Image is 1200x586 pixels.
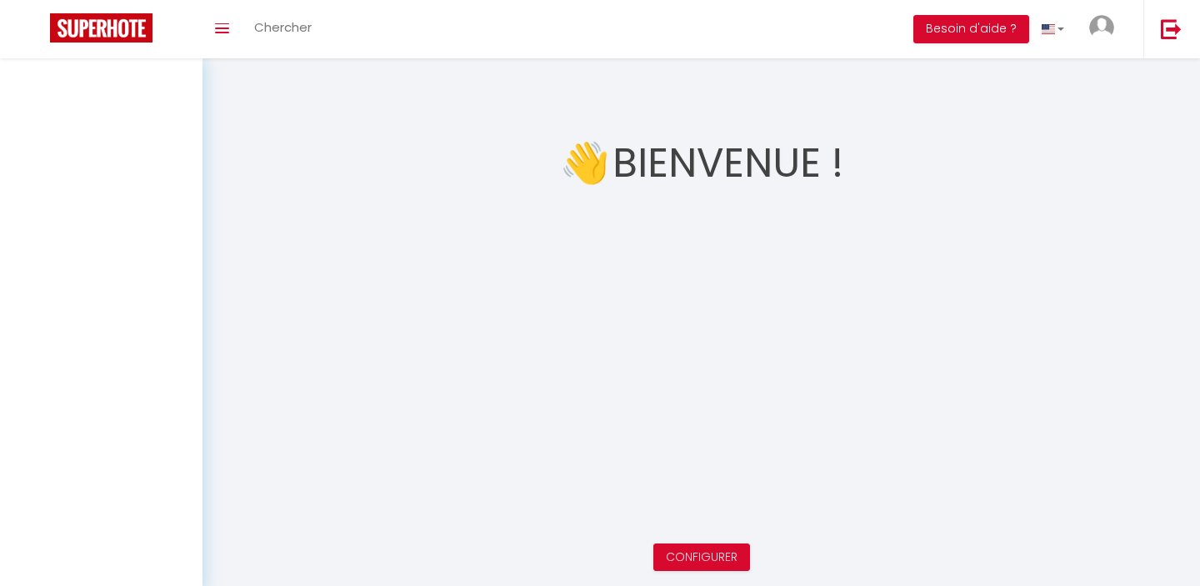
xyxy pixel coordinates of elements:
img: ... [1089,15,1114,40]
iframe: welcome-outil.mov [435,213,968,513]
span: Chercher [254,18,312,36]
img: logout [1161,18,1182,39]
button: Besoin d'aide ? [913,15,1029,43]
button: Configurer [653,543,750,572]
span: 👋 [560,132,610,194]
img: Super Booking [50,13,152,43]
a: Configurer [666,548,737,565]
h1: Bienvenue ! [612,113,843,213]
